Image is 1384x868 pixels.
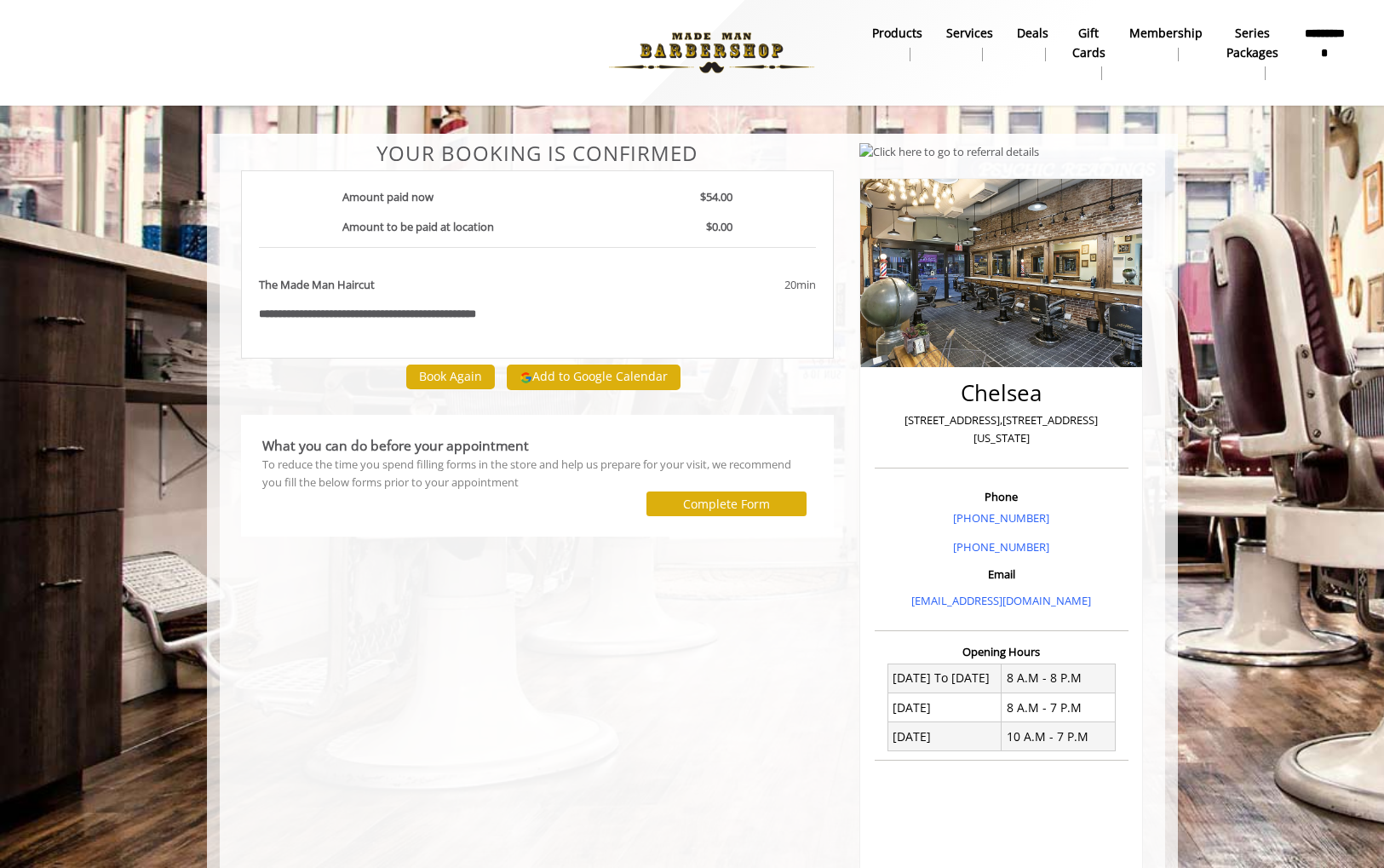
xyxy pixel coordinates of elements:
td: [DATE] To [DATE] [887,664,1002,693]
button: Complete Form [646,491,807,516]
button: Add to Google Calendar [507,365,681,390]
b: $54.00 [700,189,732,204]
b: Services [946,24,993,43]
div: To reduce the time you spend filling forms in the store and help us prepare for your visit, we re... [262,456,813,491]
b: The Made Man Haircut [259,276,375,294]
img: Made Man Barbershop logo [594,6,829,100]
h3: Phone [879,491,1124,503]
h3: Email [879,568,1124,580]
a: [PHONE_NUMBER] [953,510,1049,526]
a: Series packagesSeries packages [1215,21,1290,84]
a: [PHONE_NUMBER] [953,539,1049,555]
td: [DATE] [887,693,1002,722]
td: 8 A.M - 8 P.M [1002,664,1116,693]
td: 8 A.M - 7 P.M [1002,693,1116,722]
b: products [872,24,922,43]
td: [DATE] [887,722,1002,751]
center: Your Booking is confirmed [241,142,835,164]
p: [STREET_ADDRESS],[STREET_ADDRESS][US_STATE] [879,411,1124,447]
b: $0.00 [706,219,732,234]
a: DealsDeals [1005,21,1060,66]
b: Amount to be paid at location [342,219,494,234]
a: ServicesServices [934,21,1005,66]
b: Series packages [1226,24,1278,62]
b: Amount paid now [342,189,434,204]
b: Membership [1129,24,1203,43]
b: What you can do before your appointment [262,436,529,455]
td: 10 A.M - 7 P.M [1002,722,1116,751]
div: 20min [647,276,816,294]
h2: Chelsea [879,381,1124,405]
h3: Opening Hours [875,646,1128,658]
a: [EMAIL_ADDRESS][DOMAIN_NAME] [911,593,1091,608]
button: Book Again [406,365,495,389]
a: Productsproducts [860,21,934,66]
label: Complete Form [683,497,770,511]
b: Deals [1017,24,1048,43]
img: Click here to go to referral details [859,143,1039,161]
b: gift cards [1072,24,1105,62]
a: MembershipMembership [1117,21,1215,66]
a: Gift cardsgift cards [1060,21,1117,84]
